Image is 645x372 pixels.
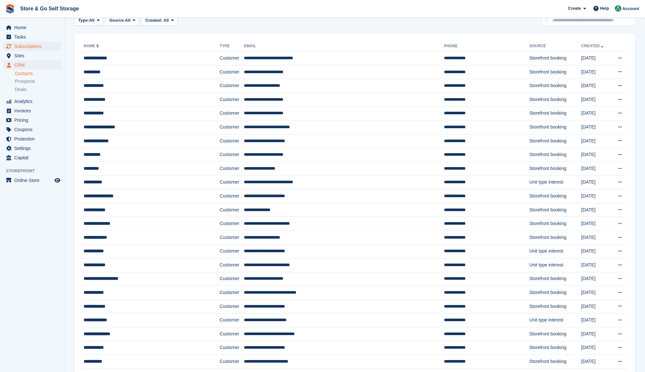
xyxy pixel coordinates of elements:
[14,23,53,32] span: Home
[220,93,244,107] td: Customer
[78,17,89,24] span: Type:
[529,65,581,79] td: Storefront booking
[220,65,244,79] td: Customer
[14,106,53,115] span: Invoices
[163,18,169,23] span: All
[14,97,53,106] span: Analytics
[3,134,61,143] a: menu
[3,125,61,134] a: menu
[581,258,611,272] td: [DATE]
[14,144,53,153] span: Settings
[220,203,244,217] td: Customer
[615,5,621,12] img: Adeel Hussain
[54,176,61,184] a: Preview store
[529,41,581,51] th: Source
[529,355,581,369] td: Storefront booking
[529,327,581,341] td: Storefront booking
[529,175,581,189] td: Unit type interest
[581,244,611,258] td: [DATE]
[529,286,581,300] td: Storefront booking
[581,134,611,148] td: [DATE]
[5,4,15,14] img: stora-icon-8386f47178a22dfd0bd8f6a31ec36ba5ce8667c1dd55bd0f319d3a0aa187defe.svg
[220,244,244,258] td: Customer
[18,3,81,14] a: Store & Go Self Storage
[220,341,244,355] td: Customer
[14,176,53,185] span: Online Store
[581,79,611,93] td: [DATE]
[220,313,244,327] td: Customer
[581,272,611,286] td: [DATE]
[84,44,100,48] a: Name
[529,148,581,162] td: Storefront booking
[220,217,244,231] td: Customer
[125,17,131,24] span: All
[106,15,139,26] button: Source: All
[142,15,177,26] button: Created: All
[529,341,581,355] td: Storefront booking
[220,134,244,148] td: Customer
[89,17,95,24] span: All
[529,299,581,313] td: Storefront booking
[220,258,244,272] td: Customer
[220,120,244,134] td: Customer
[220,286,244,300] td: Customer
[581,93,611,107] td: [DATE]
[581,44,605,48] a: Created
[581,203,611,217] td: [DATE]
[581,65,611,79] td: [DATE]
[529,79,581,93] td: Storefront booking
[529,107,581,120] td: Storefront booking
[220,51,244,65] td: Customer
[220,231,244,244] td: Customer
[581,341,611,355] td: [DATE]
[3,106,61,115] a: menu
[220,107,244,120] td: Customer
[6,168,65,174] span: Storefront
[220,162,244,175] td: Customer
[14,125,53,134] span: Coupons
[581,189,611,203] td: [DATE]
[3,97,61,106] a: menu
[529,258,581,272] td: Unit type interest
[145,18,162,23] span: Created:
[15,86,61,93] a: Deals
[220,272,244,286] td: Customer
[220,189,244,203] td: Customer
[581,286,611,300] td: [DATE]
[3,51,61,60] a: menu
[529,217,581,231] td: Storefront booking
[529,162,581,175] td: Storefront booking
[568,5,581,12] span: Create
[14,61,53,70] span: CRM
[244,41,444,51] th: Email
[15,78,61,85] a: Prospects
[15,78,35,85] span: Prospects
[581,217,611,231] td: [DATE]
[600,5,609,12] span: Help
[529,203,581,217] td: Storefront booking
[14,42,53,51] span: Subscriptions
[15,86,27,93] span: Deals
[3,116,61,125] a: menu
[581,175,611,189] td: [DATE]
[581,107,611,120] td: [DATE]
[529,313,581,327] td: Unit type interest
[220,41,244,51] th: Type
[14,134,53,143] span: Protection
[444,41,529,51] th: Phone
[581,148,611,162] td: [DATE]
[529,244,581,258] td: Unit type interest
[220,79,244,93] td: Customer
[529,231,581,244] td: Storefront booking
[581,313,611,327] td: [DATE]
[75,15,103,26] button: Type: All
[14,116,53,125] span: Pricing
[14,32,53,41] span: Tasks
[3,144,61,153] a: menu
[3,23,61,32] a: menu
[581,120,611,134] td: [DATE]
[529,93,581,107] td: Storefront booking
[220,355,244,369] td: Customer
[529,189,581,203] td: Storefront booking
[220,148,244,162] td: Customer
